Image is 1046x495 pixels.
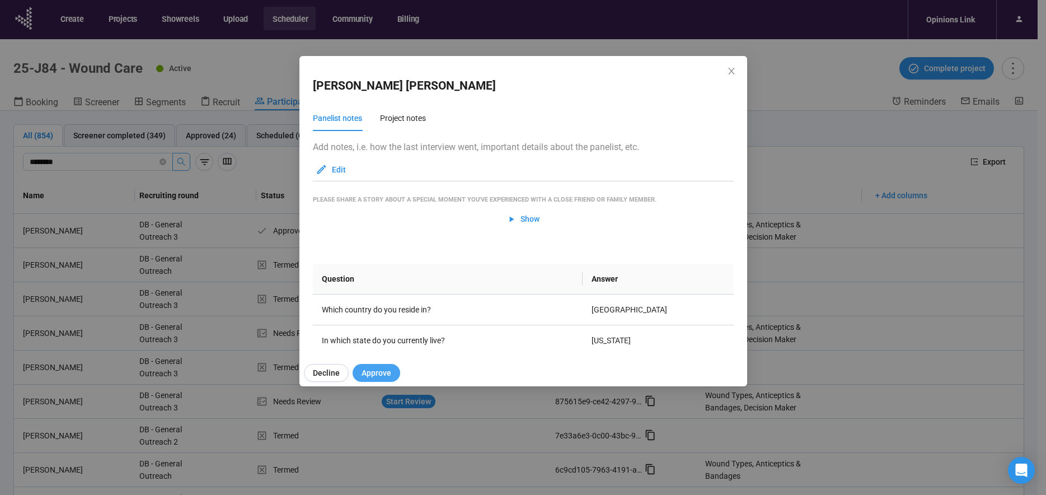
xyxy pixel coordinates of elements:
[1008,457,1035,484] div: Open Intercom Messenger
[313,140,734,154] p: Add notes, i.e. how the last interview went, important details about the panelist, etc.
[313,325,583,356] td: In which state do you currently live?
[313,77,496,95] h2: [PERSON_NAME] [PERSON_NAME]
[353,364,400,382] button: Approve
[304,364,349,382] button: Decline
[725,66,738,78] button: Close
[313,112,362,124] div: Panelist notes
[313,264,583,295] th: Question
[380,112,426,124] div: Project notes
[362,367,391,379] span: Approve
[313,195,734,204] div: Please share a story about a special moment you've experienced with a close friend or family member.
[583,295,734,325] td: [GEOGRAPHIC_DATA]
[583,264,734,295] th: Answer
[727,67,736,76] span: close
[313,161,349,179] button: Edit
[313,367,340,379] span: Decline
[498,210,548,228] button: Show
[520,213,540,225] span: Show
[583,325,734,356] td: [US_STATE]
[313,295,583,325] td: Which country do you reside in?
[332,164,346,176] span: Edit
